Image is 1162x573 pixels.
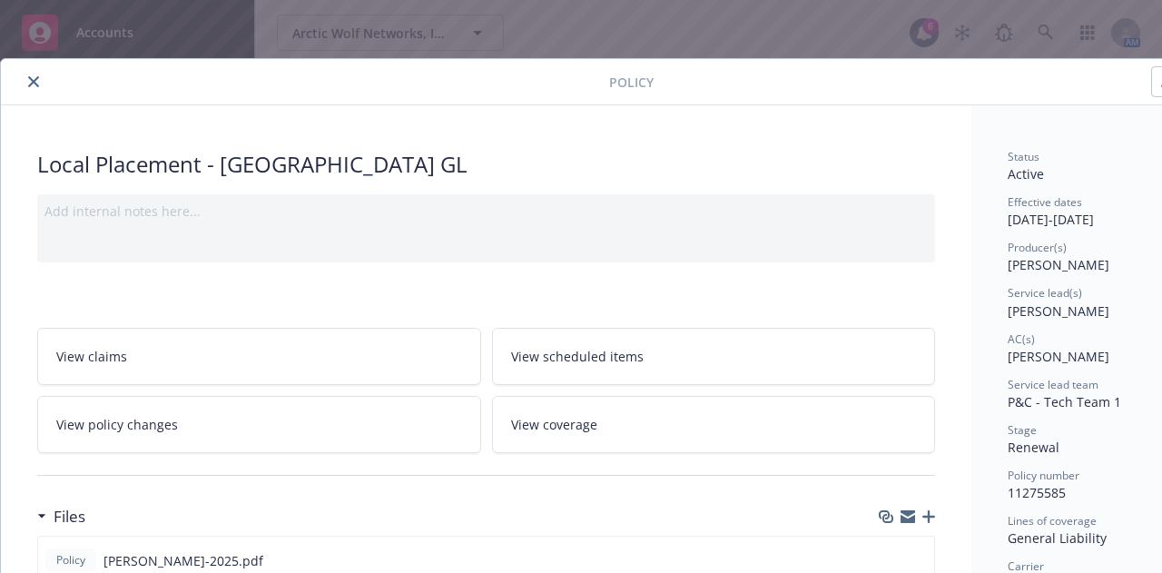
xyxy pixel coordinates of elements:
span: AC(s) [1008,331,1035,347]
span: View coverage [511,415,597,434]
h3: Files [54,505,85,529]
span: [PERSON_NAME] [1008,302,1109,320]
span: [PERSON_NAME] [1008,348,1109,365]
span: [PERSON_NAME]-2025.pdf [103,551,263,570]
span: Producer(s) [1008,240,1067,255]
span: Effective dates [1008,194,1082,210]
span: Stage [1008,422,1037,438]
span: View claims [56,347,127,366]
span: Policy number [1008,468,1079,483]
span: Service lead team [1008,377,1098,392]
span: Renewal [1008,439,1059,456]
a: View policy changes [37,396,481,453]
span: [PERSON_NAME] [1008,256,1109,273]
span: Policy [53,552,89,568]
div: Local Placement - [GEOGRAPHIC_DATA] GL [37,149,935,180]
div: Add internal notes here... [44,202,928,221]
span: Policy [609,73,654,92]
button: close [23,71,44,93]
a: View coverage [492,396,936,453]
span: View scheduled items [511,347,644,366]
span: P&C - Tech Team 1 [1008,393,1121,410]
button: preview file [911,551,927,570]
span: Service lead(s) [1008,285,1082,301]
span: Status [1008,149,1039,164]
span: 11275585 [1008,484,1066,501]
div: Files [37,505,85,529]
a: View scheduled items [492,328,936,385]
button: download file [881,551,896,570]
span: Lines of coverage [1008,513,1097,529]
a: View claims [37,328,481,385]
span: Active [1008,165,1044,183]
span: View policy changes [56,415,178,434]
